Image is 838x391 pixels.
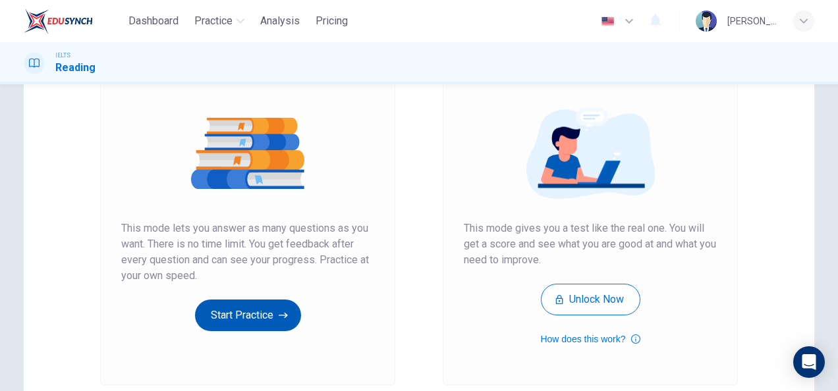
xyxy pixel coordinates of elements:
a: EduSynch logo [24,8,123,34]
img: Profile picture [696,11,717,32]
button: Unlock Now [541,284,640,315]
span: This mode gives you a test like the real one. You will get a score and see what you are good at a... [464,221,717,268]
button: Pricing [310,9,353,33]
h1: Reading [55,60,96,76]
img: EduSynch logo [24,8,93,34]
span: Analysis [260,13,300,29]
button: Practice [189,9,250,33]
span: Pricing [316,13,348,29]
button: How does this work? [540,331,640,347]
span: Dashboard [128,13,179,29]
span: IELTS [55,51,70,60]
div: [PERSON_NAME] [727,13,777,29]
button: Dashboard [123,9,184,33]
img: en [600,16,616,26]
div: Open Intercom Messenger [793,346,825,378]
span: Practice [194,13,233,29]
button: Analysis [255,9,305,33]
button: Start Practice [195,300,301,331]
span: This mode lets you answer as many questions as you want. There is no time limit. You get feedback... [121,221,374,284]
